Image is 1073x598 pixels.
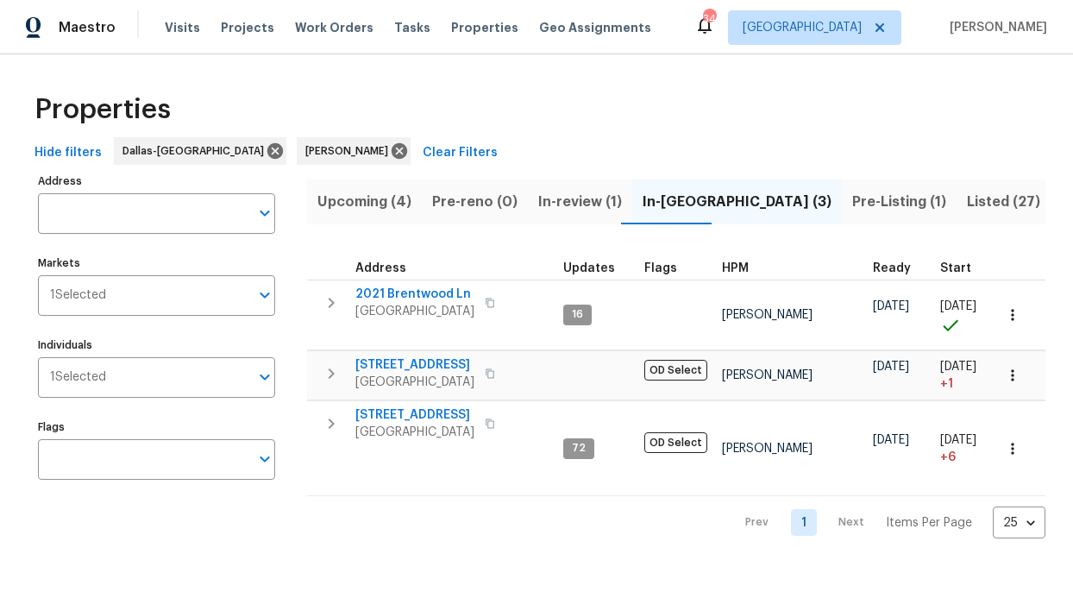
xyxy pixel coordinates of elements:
[943,19,1047,36] span: [PERSON_NAME]
[355,406,474,424] span: [STREET_ADDRESS]
[539,19,651,36] span: Geo Assignments
[873,262,911,274] span: Ready
[644,432,707,453] span: OD Select
[940,300,976,312] span: [DATE]
[305,142,395,160] span: [PERSON_NAME]
[873,434,909,446] span: [DATE]
[993,500,1045,545] div: 25
[355,262,406,274] span: Address
[722,443,813,455] span: [PERSON_NAME]
[886,514,972,532] p: Items Per Page
[355,356,474,374] span: [STREET_ADDRESS]
[432,190,518,214] span: Pre-reno (0)
[423,142,498,164] span: Clear Filters
[38,422,275,432] label: Flags
[873,361,909,373] span: [DATE]
[253,447,277,471] button: Open
[940,262,971,274] span: Start
[940,262,987,274] div: Actual renovation start date
[35,142,102,164] span: Hide filters
[355,424,474,441] span: [GEOGRAPHIC_DATA]
[967,190,1040,214] span: Listed (27)
[933,401,994,496] td: Project started 6 days late
[940,434,976,446] span: [DATE]
[743,19,862,36] span: [GEOGRAPHIC_DATA]
[722,309,813,321] span: [PERSON_NAME]
[729,507,1045,538] nav: Pagination Navigation
[38,258,275,268] label: Markets
[644,262,677,274] span: Flags
[933,351,994,400] td: Project started 1 days late
[643,190,831,214] span: In-[GEOGRAPHIC_DATA] (3)
[38,176,275,186] label: Address
[722,369,813,381] span: [PERSON_NAME]
[563,262,615,274] span: Updates
[297,137,411,165] div: [PERSON_NAME]
[253,365,277,389] button: Open
[940,449,956,466] span: + 6
[565,307,590,322] span: 16
[114,137,286,165] div: Dallas-[GEOGRAPHIC_DATA]
[933,280,994,350] td: Project started on time
[355,303,474,320] span: [GEOGRAPHIC_DATA]
[28,137,109,169] button: Hide filters
[416,137,505,169] button: Clear Filters
[50,288,106,303] span: 1 Selected
[940,375,953,393] span: + 1
[538,190,622,214] span: In-review (1)
[355,374,474,391] span: [GEOGRAPHIC_DATA]
[644,360,707,381] span: OD Select
[703,10,715,28] div: 34
[59,19,116,36] span: Maestro
[295,19,373,36] span: Work Orders
[38,340,275,350] label: Individuals
[940,361,976,373] span: [DATE]
[791,509,817,536] a: Goto page 1
[873,262,926,274] div: Earliest renovation start date (first business day after COE or Checkout)
[35,101,171,118] span: Properties
[355,286,474,303] span: 2021 Brentwood Ln
[165,19,200,36] span: Visits
[852,190,946,214] span: Pre-Listing (1)
[451,19,518,36] span: Properties
[873,300,909,312] span: [DATE]
[317,190,411,214] span: Upcoming (4)
[253,201,277,225] button: Open
[394,22,430,34] span: Tasks
[122,142,271,160] span: Dallas-[GEOGRAPHIC_DATA]
[50,370,106,385] span: 1 Selected
[221,19,274,36] span: Projects
[253,283,277,307] button: Open
[565,441,593,456] span: 72
[722,262,749,274] span: HPM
